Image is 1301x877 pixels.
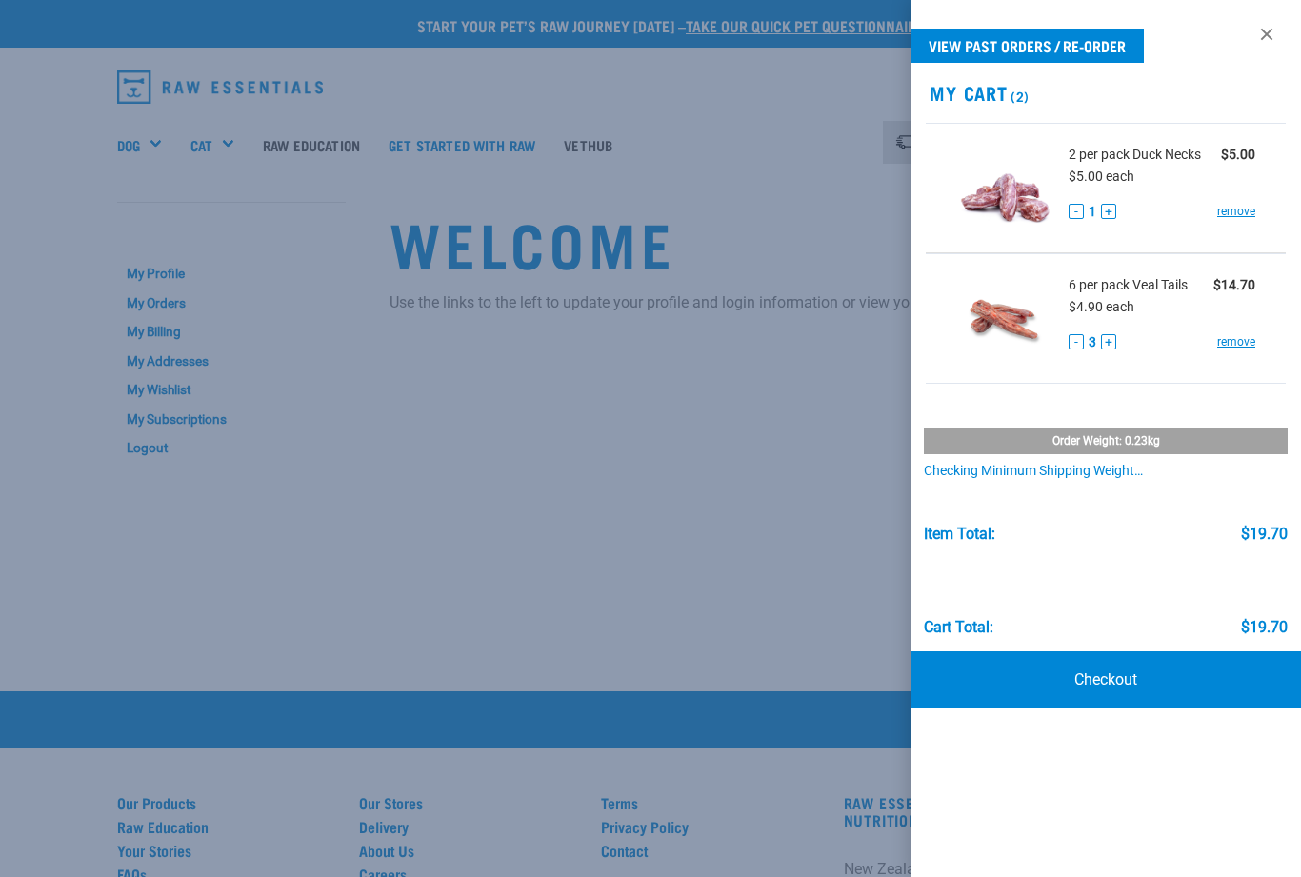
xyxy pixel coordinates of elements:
[1089,202,1096,222] span: 1
[1069,299,1134,314] span: $4.90 each
[924,428,1289,454] div: Order weight: 0.23kg
[924,526,995,543] div: Item Total:
[1221,147,1255,162] strong: $5.00
[1069,145,1201,165] span: 2 per pack Duck Necks
[924,619,993,636] div: Cart total:
[1241,526,1288,543] div: $19.70
[1069,275,1188,295] span: 6 per pack Veal Tails
[956,269,1054,368] img: Veal Tails
[1101,204,1116,219] button: +
[1217,333,1255,350] a: remove
[1069,169,1134,184] span: $5.00 each
[911,651,1301,708] a: Checkout
[1241,619,1288,636] div: $19.70
[1008,92,1030,99] span: (2)
[911,82,1301,104] h2: My Cart
[956,139,1054,237] img: Duck Necks
[1069,334,1084,349] button: -
[1089,332,1096,352] span: 3
[1101,334,1116,349] button: +
[1217,203,1255,220] a: remove
[1213,277,1255,292] strong: $14.70
[1069,204,1084,219] button: -
[911,29,1144,63] a: View past orders / re-order
[924,464,1289,479] div: Checking minimum shipping weight…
